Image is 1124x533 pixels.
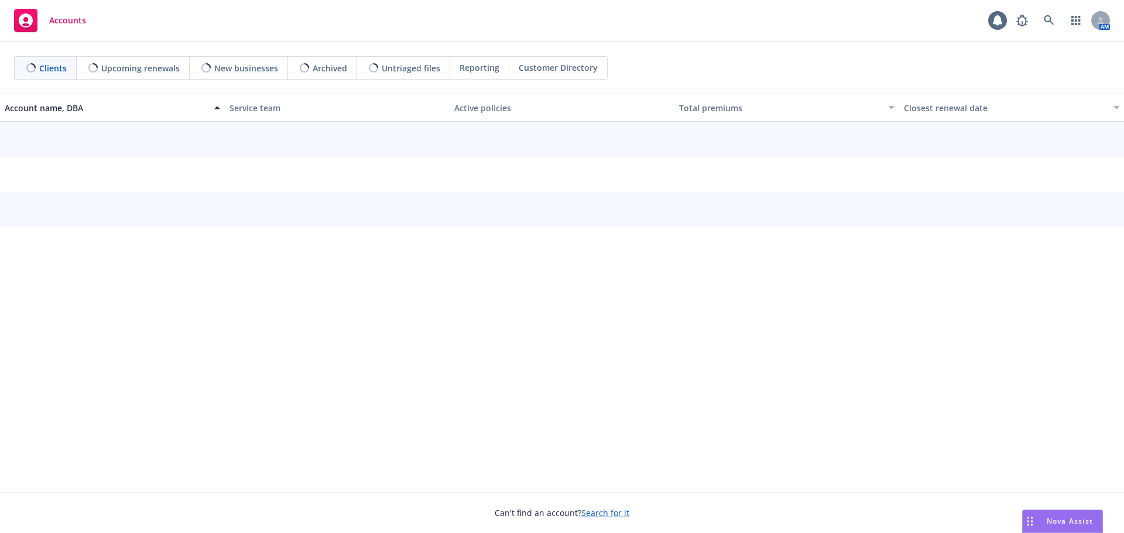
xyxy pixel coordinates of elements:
span: Can't find an account? [495,507,629,519]
div: Service team [229,102,445,114]
span: Archived [313,62,347,74]
a: Search [1037,9,1061,32]
span: New businesses [214,62,278,74]
span: Accounts [49,16,86,25]
span: Untriaged files [382,62,440,74]
a: Report a Bug [1010,9,1034,32]
span: Customer Directory [519,61,598,74]
button: Service team [225,94,450,122]
span: Nova Assist [1047,516,1093,526]
div: Drag to move [1023,510,1037,532]
button: Closest renewal date [899,94,1124,122]
div: Account name, DBA [5,102,207,114]
button: Nova Assist [1022,510,1103,533]
span: Clients [39,62,67,74]
a: Accounts [9,4,91,37]
div: Closest renewal date [904,102,1106,114]
a: Switch app [1064,9,1088,32]
span: Reporting [460,61,499,74]
button: Active policies [450,94,674,122]
span: Upcoming renewals [101,62,180,74]
div: Total premiums [679,102,882,114]
a: Search for it [581,507,629,518]
div: Active policies [454,102,670,114]
button: Total premiums [674,94,899,122]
